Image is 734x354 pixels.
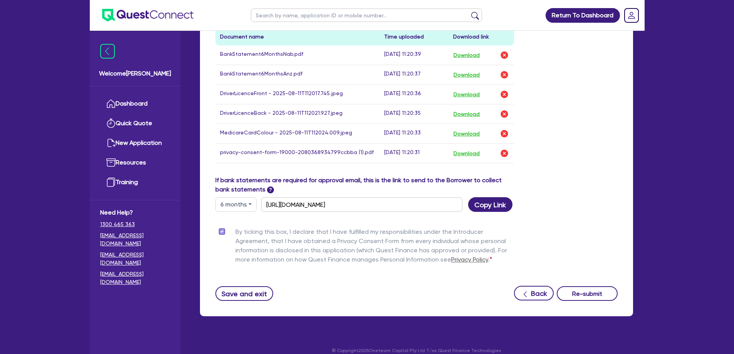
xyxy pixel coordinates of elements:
button: Download [453,129,480,139]
td: MedicareCardColour - 2025-08-11T112024.009.jpeg [215,124,380,144]
td: [DATE] 11:20:39 [380,45,448,65]
img: delete-icon [500,70,509,79]
th: Document name [215,28,380,45]
td: BankStatement6MonthsAnz.pdf [215,65,380,85]
a: Training [100,173,170,192]
img: training [106,178,116,187]
td: [DATE] 11:20:37 [380,65,448,85]
button: Save and exit [215,286,274,301]
img: resources [106,158,116,167]
span: ? [267,186,274,193]
td: DriverLicenceFront - 2025-08-11T112017.745.jpeg [215,85,380,104]
label: If bank statements are required for approval email, this is the link to send to the Borrower to c... [215,176,514,194]
a: [EMAIL_ADDRESS][DOMAIN_NAME] [100,232,170,248]
button: Download [453,148,480,158]
button: Re-submit [557,286,618,301]
a: Return To Dashboard [546,8,620,23]
a: New Application [100,133,170,153]
a: Privacy Policy [451,256,488,263]
th: Download link [448,28,514,45]
a: [EMAIL_ADDRESS][DOMAIN_NAME] [100,270,170,286]
img: icon-menu-close [100,44,115,59]
img: new-application [106,138,116,148]
td: [DATE] 11:20:36 [380,85,448,104]
a: Quick Quote [100,114,170,133]
a: Dropdown toggle [621,5,642,25]
p: © Copyright 2025 Oneteam Capital Pty Ltd T/as Quest Finance Technologies [195,347,638,354]
td: DriverLicenceBack - 2025-08-11T112021.927.jpeg [215,104,380,124]
button: Copy Link [468,197,512,212]
img: delete-icon [500,129,509,138]
th: Time uploaded [380,28,448,45]
a: Resources [100,153,170,173]
input: Search by name, application ID or mobile number... [251,8,482,22]
td: privacy-consent-form-19000-2080368934799ccbba (1).pdf [215,144,380,163]
span: Welcome [PERSON_NAME] [99,69,171,78]
img: quick-quote [106,119,116,128]
td: [DATE] 11:20:33 [380,124,448,144]
tcxspan: Call 1300 465 363 via 3CX [100,221,135,227]
button: Dropdown toggle [215,197,257,212]
img: delete-icon [500,149,509,158]
span: Need Help? [100,208,170,217]
button: Download [453,89,480,99]
label: By ticking this box, I declare that I have fulfilled my responsibilities under the Introducer Agr... [235,227,514,267]
a: [EMAIL_ADDRESS][DOMAIN_NAME] [100,251,170,267]
a: Dashboard [100,94,170,114]
button: Download [453,109,480,119]
td: BankStatement6MonthsNab.pdf [215,45,380,65]
td: [DATE] 11:20:31 [380,144,448,163]
img: delete-icon [500,50,509,60]
img: delete-icon [500,90,509,99]
button: Download [453,70,480,80]
button: Download [453,50,480,60]
img: delete-icon [500,109,509,119]
button: Back [514,286,554,300]
img: quest-connect-logo-blue [102,9,193,22]
td: [DATE] 11:20:35 [380,104,448,124]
